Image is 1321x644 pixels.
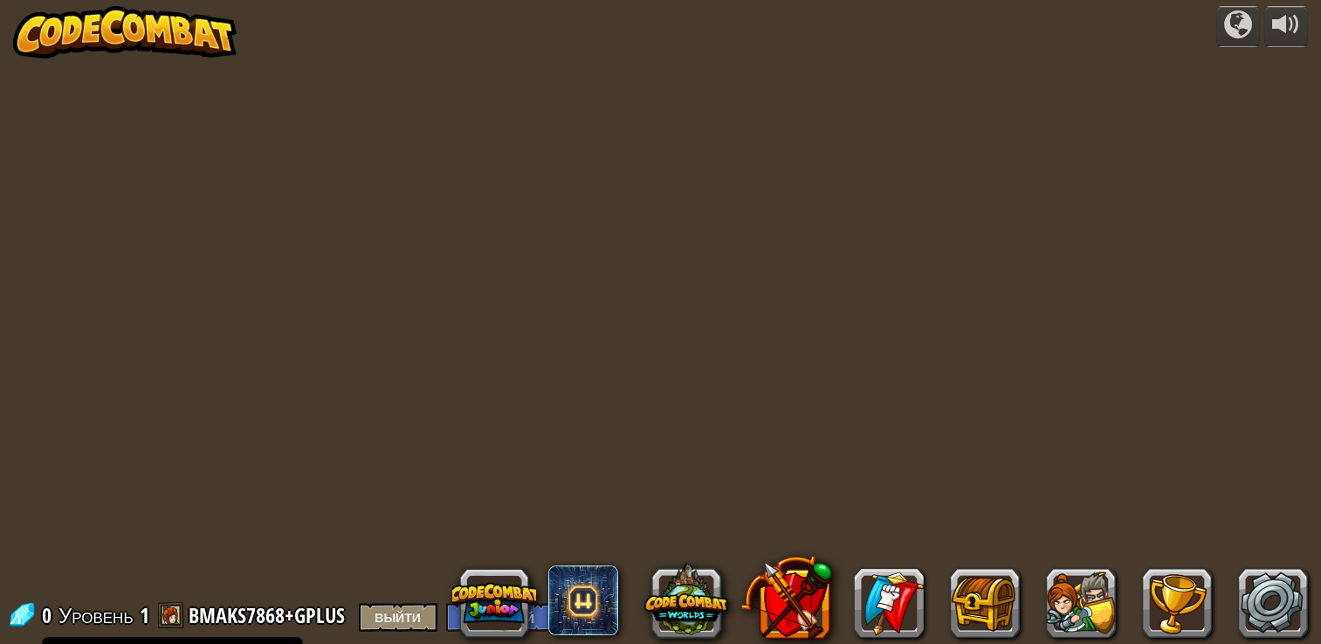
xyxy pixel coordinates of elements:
span: Уровень [58,601,134,630]
span: 1 [140,601,149,629]
button: Регулировать громкость [1264,6,1308,47]
button: Выйти [359,603,437,632]
span: 0 [42,601,57,629]
a: BMAKS7868+GPLUS [189,601,350,629]
img: CodeCombat - Learn how to code by playing a game [13,6,237,58]
button: Кампании [1216,6,1260,47]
